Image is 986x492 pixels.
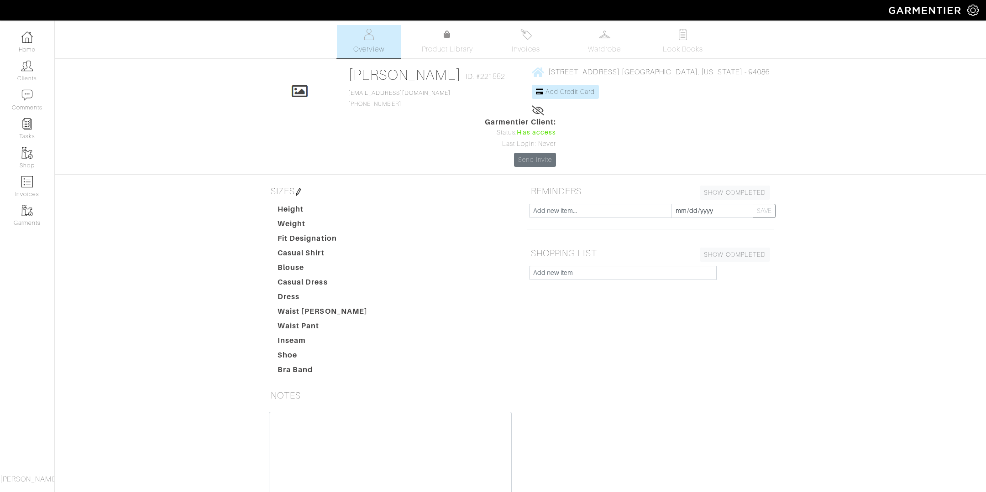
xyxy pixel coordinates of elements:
img: clients-icon-6bae9207a08558b7cb47a8932f037763ab4055f8c8b6bfacd5dc20c3e0201464.png [21,60,33,72]
a: Look Books [651,25,715,58]
a: Send Invite [514,153,556,167]
dt: Waist Pant [271,321,375,335]
span: Look Books [663,44,703,55]
a: [PERSON_NAME] [348,67,461,83]
dt: Dress [271,291,375,306]
a: Product Library [415,29,479,55]
span: [PHONE_NUMBER] [348,90,451,107]
span: [STREET_ADDRESS] [GEOGRAPHIC_DATA], [US_STATE] - 94086 [548,68,770,76]
img: todo-9ac3debb85659649dc8f770b8b6100bb5dab4b48dedcbae339e5042a72dfd3cc.svg [677,29,689,40]
a: Invoices [494,25,558,58]
dt: Weight [271,218,375,233]
a: SHOW COMPLETED [700,186,770,200]
span: Product Library [422,44,473,55]
img: orders-27d20c2124de7fd6de4e0e44c1d41de31381a507db9b33961299e4e07d508b8c.svg [520,29,532,40]
span: Garmentier Client: [485,117,556,128]
dt: Casual Shirt [271,248,375,262]
a: SHOW COMPLETED [700,248,770,262]
span: Has access [517,128,556,138]
a: [EMAIL_ADDRESS][DOMAIN_NAME] [348,90,451,96]
img: garments-icon-b7da505a4dc4fd61783c78ac3ca0ef83fa9d6f193b1c9dc38574b1d14d53ca28.png [21,205,33,216]
img: garments-icon-b7da505a4dc4fd61783c78ac3ca0ef83fa9d6f193b1c9dc38574b1d14d53ca28.png [21,147,33,159]
h5: SIZES [267,182,514,200]
div: Status: [485,128,556,138]
dt: Height [271,204,375,218]
img: basicinfo-40fd8af6dae0f16599ec9e87c0ef1c0a1fdea2edbe929e3d69a839185d80c458.svg [363,29,375,40]
dt: Fit Designation [271,233,375,248]
img: dashboard-icon-dbcd8f5a0b271acd01030246c82b418ddd0df26cd7fceb0bd07c9910d44c42f6.png [21,31,33,43]
img: reminder-icon-8004d30b9f0a5d33ae49ab947aed9ed385cf756f9e5892f1edd6e32f2345188e.png [21,118,33,129]
h5: REMINDERS [527,182,774,200]
input: Add new item... [529,204,671,218]
span: Add Credit Card [545,88,595,95]
a: [STREET_ADDRESS] [GEOGRAPHIC_DATA], [US_STATE] - 94086 [532,66,770,78]
dt: Bra Band [271,364,375,379]
div: Last Login: Never [485,139,556,149]
h5: SHOPPING LIST [527,244,774,262]
dt: Inseam [271,335,375,350]
input: Add new item [529,266,717,280]
span: Invoices [512,44,540,55]
img: orders-icon-0abe47150d42831381b5fb84f609e132dff9fe21cb692f30cb5eec754e2cba89.png [21,176,33,187]
img: pen-cf24a1663064a2ec1b9c1bd2387e9de7a2fa800b781884d57f21acf72779bad2.png [295,188,302,196]
dt: Waist [PERSON_NAME] [271,306,375,321]
span: Wardrobe [588,44,621,55]
a: Wardrobe [572,25,636,58]
a: Overview [337,25,401,58]
dt: Shoe [271,350,375,364]
img: wardrobe-487a4870c1b7c33e795ec22d11cfc2ed9d08956e64fb3008fe2437562e282088.svg [599,29,610,40]
img: comment-icon-a0a6a9ef722e966f86d9cbdc48e553b5cf19dbc54f86b18d962a5391bc8f6eb6.png [21,89,33,101]
span: Overview [353,44,384,55]
dt: Blouse [271,262,375,277]
dt: Casual Dress [271,277,375,291]
a: Add Credit Card [532,85,599,99]
span: ID: #221552 [466,71,505,82]
img: garmentier-logo-header-white-b43fb05a5012e4ada735d5af1a66efaba907eab6374d6393d1fbf88cb4ef424d.png [884,2,967,18]
button: SAVE [753,204,776,218]
h5: NOTES [267,386,514,404]
img: gear-icon-white-bd11855cb880d31180b6d7d6211b90ccbf57a29d726f0c71d8c61bd08dd39cc2.png [967,5,979,16]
